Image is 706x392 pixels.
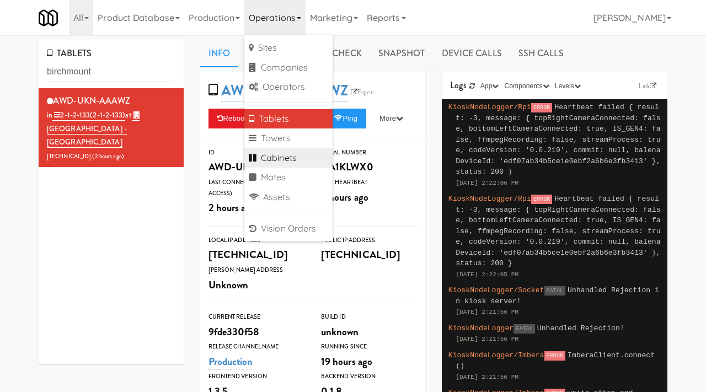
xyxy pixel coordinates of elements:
span: ERROR [531,195,553,204]
button: Components [502,80,552,92]
a: Vision Orders [244,219,333,239]
div: HA1KLWX0 [321,158,417,176]
div: [TECHNICAL_ID] [321,245,417,264]
div: [PERSON_NAME] Address [208,265,304,276]
div: Unknown [208,276,304,294]
span: [TECHNICAL_ID] ( ) [47,152,124,160]
a: Mates [244,168,333,187]
span: 19 hours ago [321,354,372,369]
button: Levels [552,80,584,92]
a: Link [636,80,659,92]
a: Operators [244,77,333,97]
a: Towers [244,128,333,148]
span: KioskNodeLogger/Socket [448,286,544,294]
button: App [478,80,502,92]
a: Esper [348,87,376,98]
span: FATAL [514,324,535,334]
span: [DATE] 2:21:56 PM [456,309,518,315]
div: Frontend Version [208,371,304,382]
span: KioskNodeLogger/Imbera [448,351,544,359]
span: [DATE] 2:21:56 PM [456,336,518,342]
span: ERROR [544,351,566,361]
div: Release Channel Name [208,341,304,352]
button: Ping [325,109,366,128]
span: [DATE] 2:22:05 PM [456,271,518,278]
input: Search tablets [47,62,175,82]
a: Cabinets [244,148,333,168]
div: unknown [321,323,417,341]
span: [DATE] 2:22:06 PM [456,180,518,186]
div: [TECHNICAL_ID] [208,245,304,264]
div: Public IP Address [321,235,417,246]
a: Assets [244,187,333,207]
div: AWD-UKN-AAAWZ [208,158,304,176]
span: FATAL [544,286,566,296]
span: KioskNodeLogger/Rpi [448,195,531,203]
div: Build Id [321,312,417,323]
span: Heartbeat failed { result: -3, message: { topRightCameraConnected: false, bottomLeftCameraConnect... [456,103,660,176]
a: Device Calls [434,40,510,67]
span: AWD-UKN-AAAWZ [53,94,130,107]
span: KioskNodeLogger [448,324,514,332]
span: Logs [450,79,466,92]
span: 2 hours ago [321,190,368,205]
span: 2 hours ago [208,200,256,215]
img: Micromart [39,8,58,28]
div: ID [208,147,304,158]
div: Backend Version [321,371,417,382]
button: More [371,109,412,128]
a: Companies [244,58,333,78]
span: at [47,110,140,147]
a: Config [238,40,290,67]
span: in [47,110,125,120]
div: Last Connected (Remote Access) [208,177,304,198]
span: Unhandled Rejection! [537,324,624,332]
div: Local IP Address [208,235,304,246]
span: Unhandled Rejection in kiosk server! [456,286,659,305]
span: ERROR [531,103,553,112]
span: 2 hours ago [95,152,122,160]
span: TABLETS [47,47,92,60]
a: [GEOGRAPHIC_DATA] - [GEOGRAPHIC_DATA] [47,110,140,148]
a: Production [208,354,253,369]
a: 2-1-2-133(2-1-2-133) [52,110,125,121]
div: 9fde330f58 [208,323,304,341]
span: (2-1-2-133) [90,110,125,120]
a: Sites [244,38,333,58]
a: Tablets [244,109,333,129]
div: Running Since [321,341,417,352]
div: Last Heartbeat [321,177,417,188]
a: Snapshot [370,40,434,67]
span: [DATE] 2:21:56 PM [456,374,518,380]
button: Reboot [208,109,256,128]
div: Serial Number [321,147,417,158]
a: SSH Calls [510,40,572,67]
span: Heartbeat failed { result: -3, message: { topRightCameraConnected: false, bottomLeftCameraConnect... [456,195,660,267]
li: AWD-UKN-AAAWZin 2-1-2-133(2-1-2-133)at [GEOGRAPHIC_DATA] - [GEOGRAPHIC_DATA][TECHNICAL_ID] (2 hou... [39,88,184,168]
a: Info [200,40,238,67]
a: AWD-UKN-AAAWZ [221,80,348,101]
span: KioskNodeLogger/Rpi [448,103,531,111]
div: Current Release [208,312,304,323]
